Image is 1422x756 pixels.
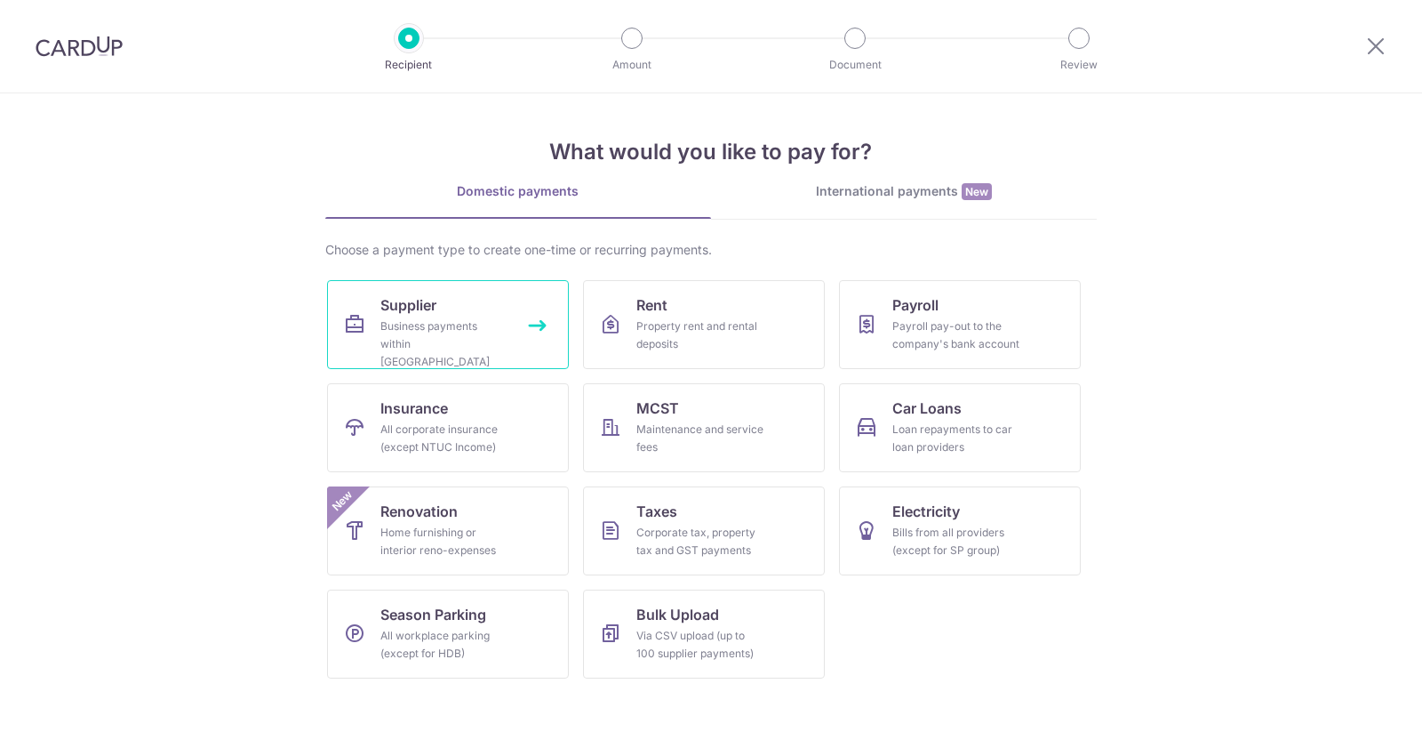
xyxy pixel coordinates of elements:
span: New [962,183,992,200]
a: InsuranceAll corporate insurance (except NTUC Income) [327,383,569,472]
p: Review [1013,56,1145,74]
div: Loan repayments to car loan providers [892,421,1020,456]
a: RentProperty rent and rental deposits [583,280,825,369]
div: Corporate tax, property tax and GST payments [636,524,764,559]
div: Business payments within [GEOGRAPHIC_DATA] [380,318,508,371]
span: MCST [636,398,679,419]
div: Bills from all providers (except for SP group) [892,524,1020,559]
span: Car Loans [892,398,962,419]
a: TaxesCorporate tax, property tax and GST payments [583,487,825,575]
span: Insurance [380,398,448,419]
span: Taxes [636,501,677,522]
div: Via CSV upload (up to 100 supplier payments) [636,627,764,663]
a: RenovationHome furnishing or interior reno-expensesNew [327,487,569,575]
div: All corporate insurance (except NTUC Income) [380,421,508,456]
p: Amount [566,56,698,74]
span: Supplier [380,294,436,316]
a: Bulk UploadVia CSV upload (up to 100 supplier payments) [583,590,825,679]
div: Payroll pay-out to the company's bank account [892,318,1020,353]
a: MCSTMaintenance and service fees [583,383,825,472]
p: Recipient [343,56,475,74]
span: Help [40,12,76,28]
p: Document [789,56,921,74]
span: Season Parking [380,604,486,625]
span: Electricity [892,501,960,522]
div: Maintenance and service fees [636,421,764,456]
a: SupplierBusiness payments within [GEOGRAPHIC_DATA] [327,280,569,369]
a: Season ParkingAll workplace parking (except for HDB) [327,590,569,679]
div: Home furnishing or interior reno-expenses [380,524,508,559]
div: International payments [711,182,1097,201]
a: PayrollPayroll pay-out to the company's bank account [839,280,1081,369]
a: Car LoansLoan repayments to car loan providers [839,383,1081,472]
span: New [328,487,357,516]
div: Choose a payment type to create one-time or recurring payments. [325,241,1097,259]
div: All workplace parking (except for HDB) [380,627,508,663]
span: Bulk Upload [636,604,719,625]
a: ElectricityBills from all providers (except for SP group) [839,487,1081,575]
img: CardUp [36,36,123,57]
h4: What would you like to pay for? [325,136,1097,168]
div: Property rent and rental deposits [636,318,764,353]
span: Rent [636,294,667,316]
span: Renovation [380,501,458,522]
span: Payroll [892,294,939,316]
div: Domestic payments [325,182,711,200]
